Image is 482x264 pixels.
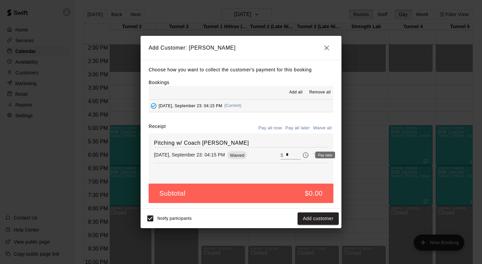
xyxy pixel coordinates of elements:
[311,123,333,133] button: Waive all
[149,123,166,133] label: Receipt
[305,189,323,198] h5: $0.00
[298,212,339,225] button: Add customer
[149,100,333,112] button: Added - Collect Payment[DATE], September 23: 04:15 PM(Current)
[224,103,242,108] span: (Current)
[159,103,222,108] span: [DATE], September 23: 04:15 PM
[154,139,328,147] h6: Pitching w/ Coach [PERSON_NAME]
[149,80,169,85] label: Bookings
[301,152,311,157] span: Pay later
[227,153,247,158] span: Waived
[149,66,333,74] p: Choose how you want to collect the customer's payment for this booking
[149,101,159,111] button: Added - Collect Payment
[141,36,341,60] h2: Add Customer: [PERSON_NAME]
[289,89,303,96] span: Add all
[309,89,331,96] span: Remove all
[157,216,192,221] span: Notify participants
[284,123,312,133] button: Pay all later
[159,189,185,198] h5: Subtotal
[285,87,307,98] button: Add all
[154,151,225,158] p: [DATE], September 23: 04:15 PM
[321,150,331,160] button: Remove
[257,123,284,133] button: Pay all now
[315,152,335,158] div: Pay later
[280,152,283,158] p: $
[307,87,333,98] button: Remove all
